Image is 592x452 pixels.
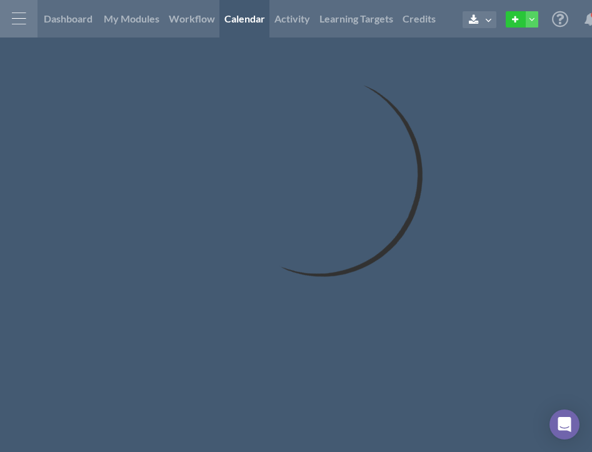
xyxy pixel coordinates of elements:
[549,409,579,439] div: Open Intercom Messenger
[104,13,159,24] span: My Modules
[274,13,310,24] span: Activity
[44,13,93,24] span: Dashboard
[319,13,393,24] span: Learning Targets
[224,13,265,24] span: Calendar
[169,13,215,24] span: Workflow
[195,50,445,300] img: Loading...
